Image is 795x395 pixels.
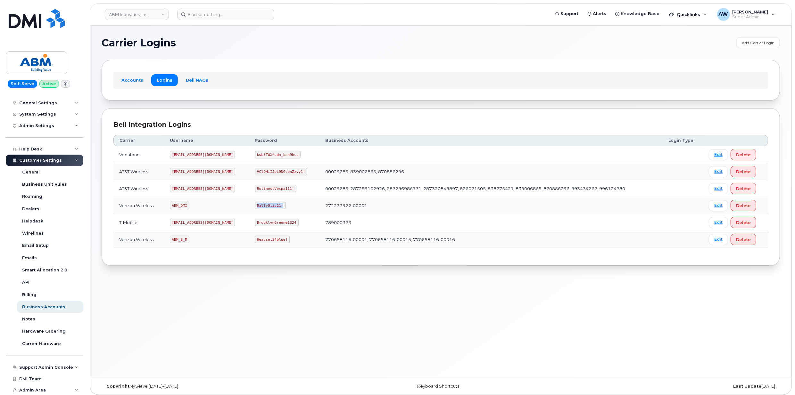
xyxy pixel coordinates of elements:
[113,214,164,231] td: T-Mobile
[736,152,751,158] span: Delete
[151,74,178,86] a: Logins
[164,135,249,146] th: Username
[113,120,768,129] div: Bell Integration Logins
[113,231,164,248] td: Verizon Wireless
[736,186,751,192] span: Delete
[709,166,728,177] a: Edit
[736,220,751,226] span: Delete
[249,135,319,146] th: Password
[255,236,290,243] code: Headset34blue!
[731,217,756,228] button: Delete
[736,37,780,48] a: Add Carrier Login
[319,135,663,146] th: Business Accounts
[170,219,236,226] code: [EMAIL_ADDRESS][DOMAIN_NAME]
[255,185,296,192] code: RottnestVespa111!
[731,183,756,194] button: Delete
[170,185,236,192] code: [EMAIL_ADDRESS][DOMAIN_NAME]
[255,202,285,209] code: RallyOtis21!
[709,217,728,228] a: Edit
[709,200,728,211] a: Edit
[319,214,663,231] td: 789000373
[113,146,164,163] td: Vodafone
[170,168,236,175] code: [EMAIL_ADDRESS][DOMAIN_NAME]
[663,135,703,146] th: Login Type
[709,183,728,194] a: Edit
[709,149,728,160] a: Edit
[736,169,751,175] span: Delete
[116,74,149,86] a: Accounts
[736,237,751,243] span: Delete
[255,151,301,158] code: kwb!TWX*udn_ban9hcu
[102,38,176,48] span: Carrier Logins
[319,180,663,197] td: 00029285, 287259102926, 287296986771, 287320849897, 826071505, 838775421, 839006865, 870886296, 9...
[731,200,756,211] button: Delete
[709,234,728,245] a: Edit
[417,384,459,389] a: Keyboard Shortcuts
[255,219,298,226] code: BrooklynGreene1324
[113,180,164,197] td: AT&T Wireless
[106,384,129,389] strong: Copyright
[170,202,189,209] code: ABM_DMI
[736,203,751,209] span: Delete
[255,168,307,175] code: VClOHiIJpL0NGcbnZzyy1!
[180,74,214,86] a: Bell NAGs
[113,163,164,180] td: AT&T Wireless
[113,197,164,214] td: Verizon Wireless
[731,149,756,160] button: Delete
[319,197,663,214] td: 272233922-00001
[113,135,164,146] th: Carrier
[102,384,328,389] div: MyServe [DATE]–[DATE]
[319,163,663,180] td: 00029285, 839006865, 870886296
[731,166,756,177] button: Delete
[733,384,761,389] strong: Last Update
[554,384,780,389] div: [DATE]
[731,234,756,245] button: Delete
[170,151,236,158] code: [EMAIL_ADDRESS][DOMAIN_NAME]
[319,231,663,248] td: 770658116-00001, 770658116-00015, 770658116-00016
[170,236,189,243] code: ABM_S_M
